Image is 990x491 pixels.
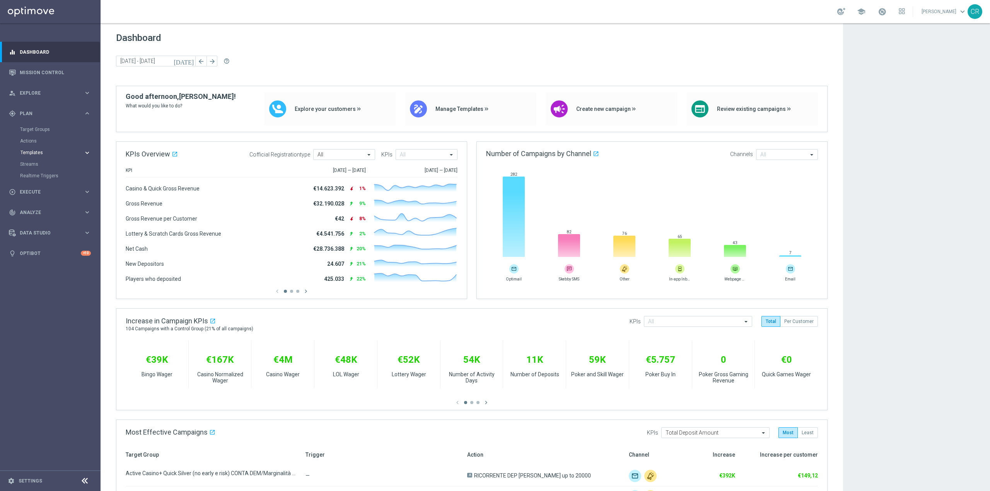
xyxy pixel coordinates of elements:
button: lightbulb Optibot +10 [9,250,91,257]
a: Streams [20,161,80,167]
i: keyboard_arrow_right [84,149,91,156]
a: Realtime Triggers [20,173,80,179]
i: play_circle_outline [9,189,16,195]
div: Actions [20,135,100,147]
i: keyboard_arrow_right [84,89,91,97]
a: Dashboard [20,42,91,62]
button: play_circle_outline Execute keyboard_arrow_right [9,189,91,195]
i: lightbulb [9,250,16,257]
div: Explore [9,90,84,97]
button: person_search Explore keyboard_arrow_right [9,90,91,96]
div: Analyze [9,209,84,216]
i: gps_fixed [9,110,16,117]
div: Plan [9,110,84,117]
i: track_changes [9,209,16,216]
a: Mission Control [20,62,91,83]
i: person_search [9,90,16,97]
span: school [857,7,865,16]
button: gps_fixed Plan keyboard_arrow_right [9,110,91,117]
div: Streams [20,158,100,170]
a: Settings [19,479,42,483]
i: keyboard_arrow_right [84,188,91,195]
button: equalizer Dashboard [9,49,91,55]
span: keyboard_arrow_down [958,7,967,16]
div: Mission Control [9,62,91,83]
div: Execute [9,189,84,195]
div: Data Studio [9,229,84,236]
i: keyboard_arrow_right [84,110,91,117]
a: [PERSON_NAME]keyboard_arrow_down [921,6,968,17]
i: keyboard_arrow_right [84,229,91,236]
div: CR [968,4,982,19]
div: Dashboard [9,42,91,62]
div: Templates [20,147,100,158]
div: +10 [81,251,91,256]
div: Templates [20,150,84,155]
div: Target Groups [20,124,100,135]
span: Templates [20,150,76,155]
span: Explore [20,91,84,95]
button: Data Studio keyboard_arrow_right [9,230,91,236]
a: Target Groups [20,126,80,133]
i: equalizer [9,49,16,56]
span: Data Studio [20,231,84,235]
button: Mission Control [9,70,91,76]
button: track_changes Analyze keyboard_arrow_right [9,209,91,216]
div: Realtime Triggers [20,170,100,182]
span: Execute [20,190,84,194]
i: keyboard_arrow_right [84,209,91,216]
a: Optibot [20,243,81,263]
span: Plan [20,111,84,116]
i: settings [8,477,15,484]
div: Optibot [9,243,91,263]
button: Templates keyboard_arrow_right [20,150,91,156]
a: Actions [20,138,80,144]
span: Analyze [20,210,84,215]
